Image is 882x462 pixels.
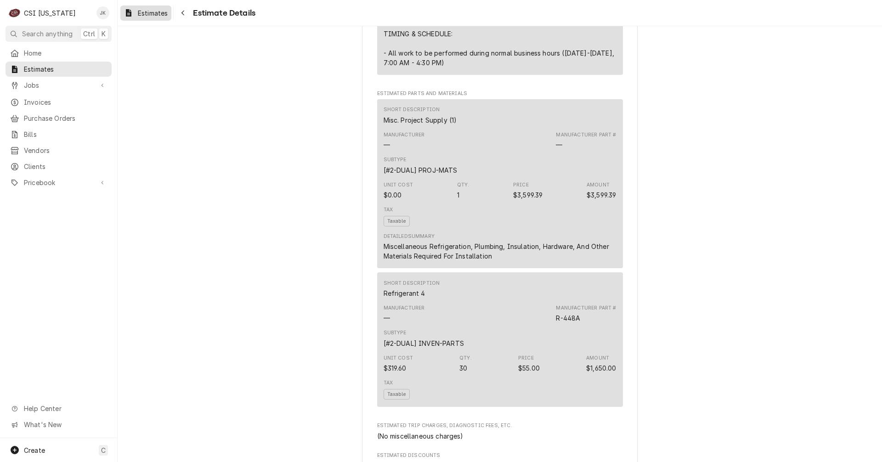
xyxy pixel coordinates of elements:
[175,6,190,20] button: Navigate back
[384,106,457,124] div: Short Description
[24,113,107,123] span: Purchase Orders
[586,363,616,373] div: Amount
[384,156,458,175] div: Subtype
[384,363,407,373] div: Cost
[24,162,107,171] span: Clients
[457,181,469,200] div: Quantity
[377,99,623,268] div: Line Item
[6,127,112,142] a: Bills
[24,8,76,18] div: CSI [US_STATE]
[8,6,21,19] div: CSI Kentucky's Avatar
[6,26,112,42] button: Search anythingCtrlK
[384,280,440,298] div: Short Description
[384,216,410,226] span: Taxable
[384,140,390,150] div: Manufacturer
[459,355,472,362] div: Qty.
[6,143,112,158] a: Vendors
[587,181,616,200] div: Amount
[24,130,107,139] span: Bills
[587,190,616,200] div: Amount
[384,288,425,298] div: Short Description
[24,146,107,155] span: Vendors
[6,175,112,190] a: Go to Pricebook
[384,389,410,400] span: Taxable
[377,452,623,459] span: Estimated Discounts
[96,6,109,19] div: Jeff Kuehl's Avatar
[384,131,425,139] div: Manufacturer
[384,355,413,373] div: Cost
[513,181,543,200] div: Price
[377,431,623,441] div: Estimated Trip Charges, Diagnostic Fees, etc. List
[384,242,616,261] div: Miscellaneous Refrigeration, Plumbing, Insulation, Hardware, And Other Materials Required For Ins...
[513,190,543,200] div: Price
[6,78,112,93] a: Go to Jobs
[384,338,464,348] div: Subtype
[384,206,393,214] div: Tax
[384,190,402,200] div: Cost
[6,62,112,77] a: Estimates
[384,304,425,312] div: Manufacturer
[518,355,534,362] div: Price
[6,401,112,416] a: Go to Help Center
[384,165,458,175] div: Subtype
[384,355,413,362] div: Unit Cost
[384,329,407,337] div: Subtype
[556,304,616,312] div: Manufacturer Part #
[6,159,112,174] a: Clients
[556,140,562,150] div: Part Number
[384,280,440,287] div: Short Description
[384,304,425,323] div: Manufacturer
[101,445,106,455] span: C
[586,355,609,362] div: Amount
[6,417,112,432] a: Go to What's New
[457,181,469,189] div: Qty.
[6,111,112,126] a: Purchase Orders
[8,6,21,19] div: C
[384,131,425,150] div: Manufacturer
[83,29,95,39] span: Ctrl
[24,404,106,413] span: Help Center
[377,272,623,407] div: Line Item
[138,8,168,18] span: Estimates
[384,181,413,200] div: Cost
[556,313,580,323] div: Part Number
[587,181,610,189] div: Amount
[96,6,109,19] div: JK
[24,420,106,429] span: What's New
[377,99,623,411] div: Estimated Parts and Materials List
[586,355,616,373] div: Amount
[384,156,407,163] div: Subtype
[24,80,93,90] span: Jobs
[513,181,529,189] div: Price
[459,363,467,373] div: Quantity
[24,178,93,187] span: Pricebook
[24,97,107,107] span: Invoices
[377,90,623,97] span: Estimated Parts and Materials
[120,6,171,21] a: Estimates
[377,90,623,411] div: Estimated Parts and Materials
[384,181,413,189] div: Unit Cost
[384,313,390,323] div: Manufacturer
[24,48,107,58] span: Home
[24,446,45,454] span: Create
[457,190,459,200] div: Quantity
[384,379,393,387] div: Tax
[190,7,255,19] span: Estimate Details
[459,355,472,373] div: Quantity
[384,329,464,348] div: Subtype
[556,131,616,150] div: Part Number
[24,64,107,74] span: Estimates
[102,29,106,39] span: K
[384,233,435,240] div: Detailed Summary
[377,422,623,429] span: Estimated Trip Charges, Diagnostic Fees, etc.
[556,131,616,139] div: Manufacturer Part #
[556,304,616,323] div: Part Number
[22,29,73,39] span: Search anything
[384,115,457,125] div: Short Description
[384,106,440,113] div: Short Description
[6,45,112,61] a: Home
[518,363,540,373] div: Price
[377,422,623,440] div: Estimated Trip Charges, Diagnostic Fees, etc.
[6,95,112,110] a: Invoices
[518,355,540,373] div: Price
